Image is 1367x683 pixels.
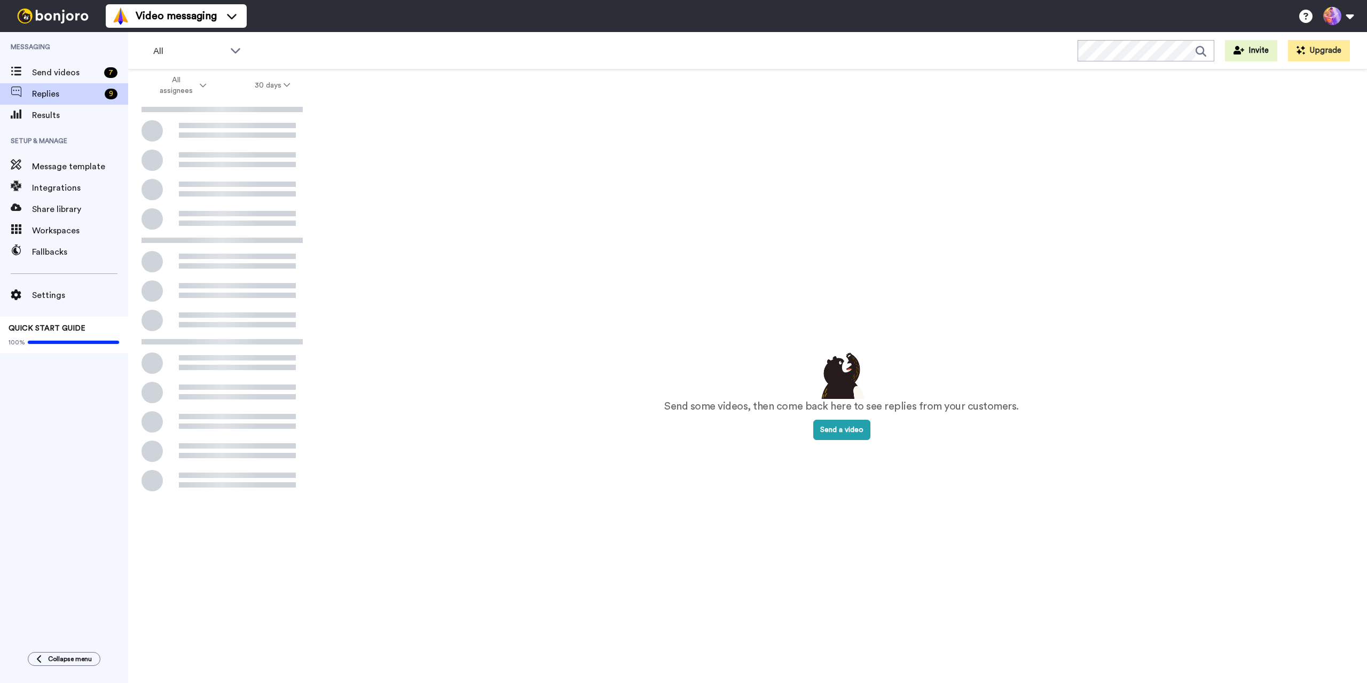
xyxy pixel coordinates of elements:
[9,338,25,347] span: 100%
[104,67,117,78] div: 7
[32,289,128,302] span: Settings
[105,89,117,99] div: 9
[1288,40,1350,61] button: Upgrade
[32,224,128,237] span: Workspaces
[231,76,315,95] button: 30 days
[9,325,85,332] span: QUICK START GUIDE
[32,66,100,79] span: Send videos
[32,203,128,216] span: Share library
[32,109,128,122] span: Results
[136,9,217,23] span: Video messaging
[813,420,870,440] button: Send a video
[130,70,231,100] button: All assignees
[153,45,225,58] span: All
[664,399,1019,414] p: Send some videos, then come back here to see replies from your customers.
[112,7,129,25] img: vm-color.svg
[13,9,93,23] img: bj-logo-header-white.svg
[32,182,128,194] span: Integrations
[32,160,128,173] span: Message template
[32,88,100,100] span: Replies
[813,426,870,434] a: Send a video
[28,652,100,666] button: Collapse menu
[815,350,868,399] img: results-emptystates.png
[48,655,92,663] span: Collapse menu
[1225,40,1277,61] button: Invite
[32,246,128,258] span: Fallbacks
[154,75,198,96] span: All assignees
